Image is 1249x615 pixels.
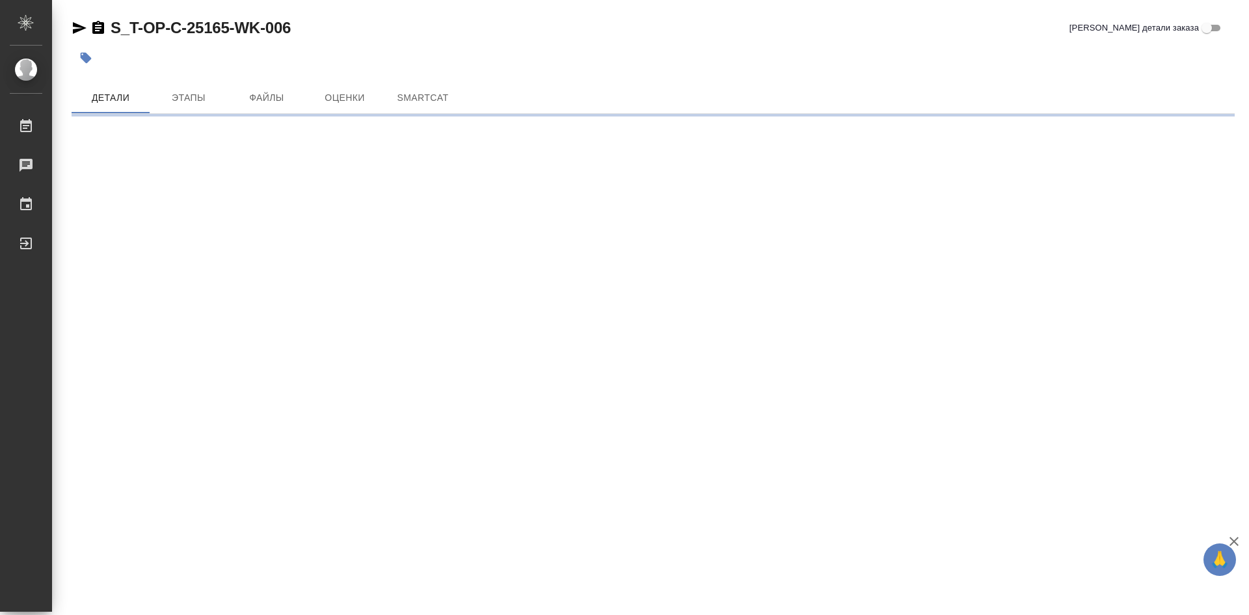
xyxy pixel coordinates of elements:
button: Скопировать ссылку [90,20,106,36]
span: Этапы [157,90,220,106]
button: Добавить тэг [72,44,100,72]
a: S_T-OP-C-25165-WK-006 [111,19,291,36]
button: 🙏 [1203,543,1236,576]
span: SmartCat [392,90,454,106]
span: Детали [79,90,142,106]
span: 🙏 [1209,546,1231,573]
span: Оценки [314,90,376,106]
button: Скопировать ссылку для ЯМессенджера [72,20,87,36]
span: [PERSON_NAME] детали заказа [1069,21,1199,34]
span: Файлы [235,90,298,106]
